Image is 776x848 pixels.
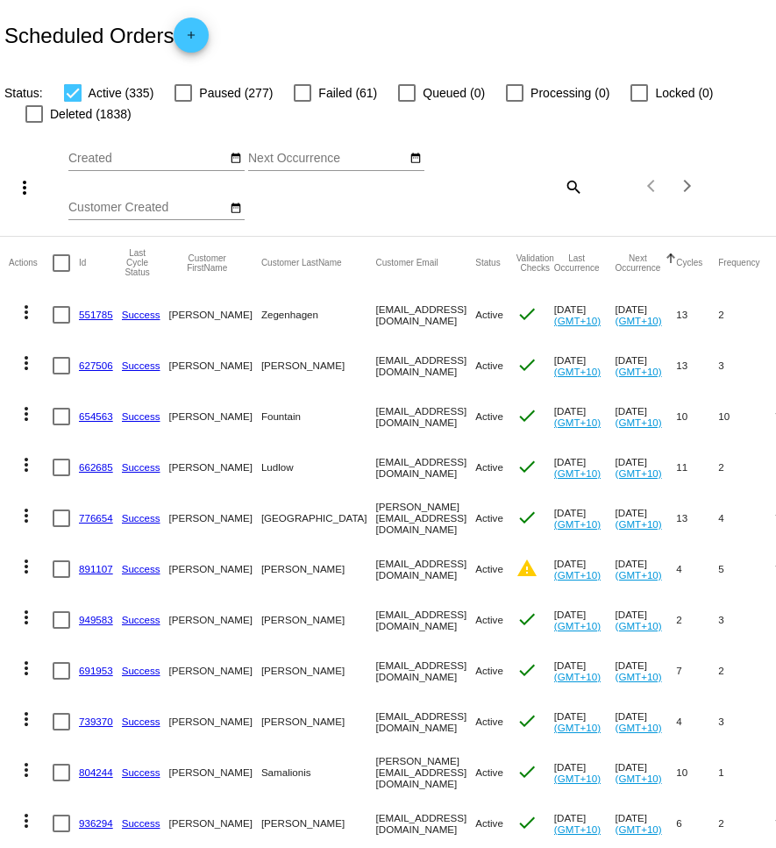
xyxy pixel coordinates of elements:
[516,237,554,289] mat-header-cell: Validation Checks
[676,493,718,544] mat-cell: 13
[676,544,718,595] mat-cell: 4
[475,766,503,778] span: Active
[261,340,376,391] mat-cell: [PERSON_NAME]
[79,461,113,473] a: 662685
[9,237,53,289] mat-header-cell: Actions
[79,614,113,625] a: 949583
[169,696,261,747] mat-cell: [PERSON_NAME]
[554,253,600,273] button: Change sorting for LastOccurrenceUtc
[318,82,377,103] span: Failed (61)
[676,258,702,268] button: Change sorting for Cycles
[261,493,376,544] mat-cell: [GEOGRAPHIC_DATA]
[122,817,160,829] a: Success
[122,360,160,371] a: Success
[554,595,616,645] mat-cell: [DATE]
[68,152,226,166] input: Created
[475,410,503,422] span: Active
[16,505,37,526] mat-icon: more_vert
[616,544,677,595] mat-cell: [DATE]
[676,391,718,442] mat-cell: 10
[122,512,160,524] a: Success
[181,29,202,50] mat-icon: add
[79,512,113,524] a: 776654
[554,722,601,733] a: (GMT+10)
[79,716,113,727] a: 739370
[516,812,538,833] mat-icon: check
[122,410,160,422] a: Success
[516,354,538,375] mat-icon: check
[670,168,705,203] button: Next page
[554,467,601,479] a: (GMT+10)
[616,391,677,442] mat-cell: [DATE]
[230,152,242,166] mat-icon: date_range
[169,340,261,391] mat-cell: [PERSON_NAME]
[554,620,601,631] a: (GMT+10)
[676,595,718,645] mat-cell: 2
[475,512,503,524] span: Active
[409,152,422,166] mat-icon: date_range
[554,823,601,835] a: (GMT+10)
[554,340,616,391] mat-cell: [DATE]
[616,315,662,326] a: (GMT+10)
[169,595,261,645] mat-cell: [PERSON_NAME]
[516,761,538,782] mat-icon: check
[554,366,601,377] a: (GMT+10)
[554,544,616,595] mat-cell: [DATE]
[718,442,775,493] mat-cell: 2
[475,309,503,320] span: Active
[616,366,662,377] a: (GMT+10)
[376,391,476,442] mat-cell: [EMAIL_ADDRESS][DOMAIN_NAME]
[261,442,376,493] mat-cell: Ludlow
[616,340,677,391] mat-cell: [DATE]
[718,544,775,595] mat-cell: 5
[718,258,759,268] button: Change sorting for Frequency
[718,696,775,747] mat-cell: 3
[554,289,616,340] mat-cell: [DATE]
[616,722,662,733] a: (GMT+10)
[616,518,662,530] a: (GMT+10)
[79,563,113,574] a: 891107
[16,556,37,577] mat-icon: more_vert
[635,168,670,203] button: Previous page
[376,258,438,268] button: Change sorting for CustomerEmail
[261,595,376,645] mat-cell: [PERSON_NAME]
[616,823,662,835] a: (GMT+10)
[616,417,662,428] a: (GMT+10)
[718,595,775,645] mat-cell: 3
[676,747,718,798] mat-cell: 10
[4,86,43,100] span: Status:
[16,403,37,424] mat-icon: more_vert
[4,18,209,53] h2: Scheduled Orders
[718,391,775,442] mat-cell: 10
[79,360,113,371] a: 627506
[616,696,677,747] mat-cell: [DATE]
[616,442,677,493] mat-cell: [DATE]
[261,645,376,696] mat-cell: [PERSON_NAME]
[475,817,503,829] span: Active
[16,709,37,730] mat-icon: more_vert
[475,258,500,268] button: Change sorting for Status
[676,645,718,696] mat-cell: 7
[718,340,775,391] mat-cell: 3
[122,716,160,727] a: Success
[122,248,153,277] button: Change sorting for LastProcessingCycleId
[554,645,616,696] mat-cell: [DATE]
[554,518,601,530] a: (GMT+10)
[261,747,376,798] mat-cell: Samalionis
[423,82,485,103] span: Queued (0)
[676,340,718,391] mat-cell: 13
[16,759,37,780] mat-icon: more_vert
[718,289,775,340] mat-cell: 2
[169,253,246,273] button: Change sorting for CustomerFirstName
[376,442,476,493] mat-cell: [EMAIL_ADDRESS][DOMAIN_NAME]
[376,289,476,340] mat-cell: [EMAIL_ADDRESS][DOMAIN_NAME]
[261,696,376,747] mat-cell: [PERSON_NAME]
[616,467,662,479] a: (GMT+10)
[376,493,476,544] mat-cell: [PERSON_NAME][EMAIL_ADDRESS][DOMAIN_NAME]
[616,569,662,581] a: (GMT+10)
[122,614,160,625] a: Success
[554,671,601,682] a: (GMT+10)
[616,289,677,340] mat-cell: [DATE]
[79,665,113,676] a: 691953
[676,696,718,747] mat-cell: 4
